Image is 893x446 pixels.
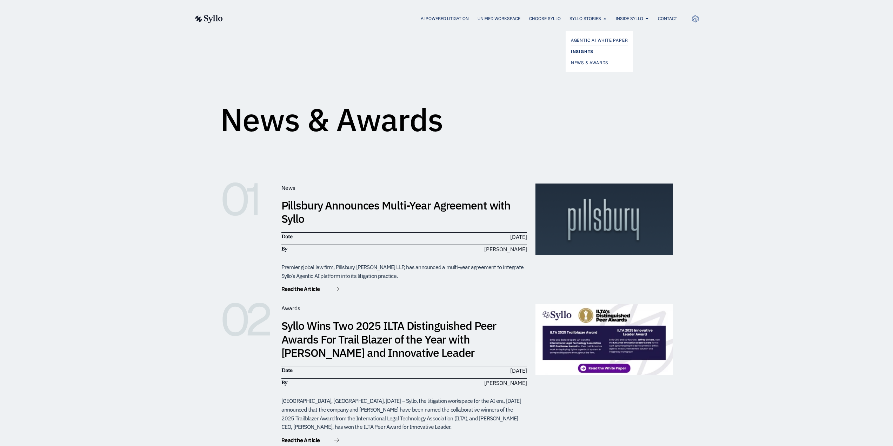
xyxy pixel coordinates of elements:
h1: News & Awards [220,104,443,135]
a: Contact [658,15,677,22]
span: [PERSON_NAME] [484,379,527,387]
div: [GEOGRAPHIC_DATA], [GEOGRAPHIC_DATA], [DATE] – Syllo, the litigation workspace for the AI era, [D... [281,397,527,431]
a: Read the Article [281,438,339,445]
span: Read the Article [281,286,320,292]
a: Syllo Wins Two 2025 ILTA Distinguished Peer Awards For Trail Blazer of the Year with [PERSON_NAME... [281,318,497,360]
img: pillsbury [535,184,673,255]
img: syllo [194,15,223,23]
span: Read the Article [281,438,320,443]
span: News & Awards [571,59,608,67]
div: Menu Toggle [237,15,677,22]
span: Insights [571,47,593,56]
a: News & Awards [571,59,628,67]
a: Unified Workspace [478,15,520,22]
h6: Date [281,366,401,374]
time: [DATE] [510,233,527,240]
a: Choose Syllo [529,15,561,22]
h6: Date [281,233,401,240]
a: Syllo Stories [569,15,601,22]
h6: By [281,245,401,253]
img: White-Paper-Preview-V2-1 [535,304,673,375]
a: Inside Syllo [616,15,643,22]
nav: Menu [237,15,677,22]
h6: 02 [220,304,273,335]
h6: By [281,379,401,386]
a: Pillsbury Announces Multi-Year Agreement with Syllo [281,198,511,226]
span: News [281,184,295,191]
a: AI Powered Litigation [421,15,469,22]
span: Awards [281,305,300,312]
a: Read the Article [281,286,339,293]
time: [DATE] [510,367,527,374]
div: Premier global law firm, Pillsbury [PERSON_NAME] LLP, has announced a multi-year agreement to int... [281,263,527,280]
a: Insights [571,47,628,56]
a: Agentic AI White Paper [571,36,628,45]
span: [PERSON_NAME] [484,245,527,253]
h6: 01 [220,184,273,215]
